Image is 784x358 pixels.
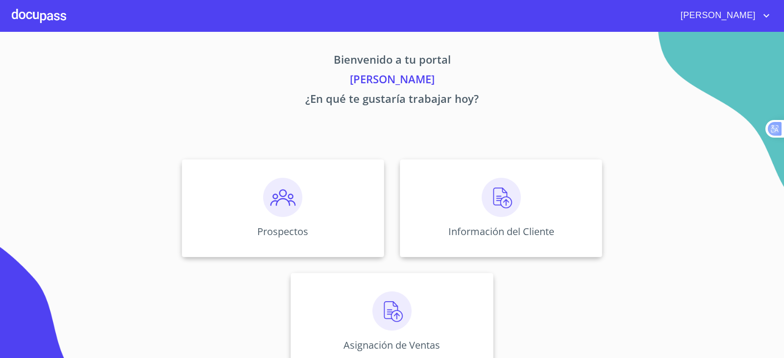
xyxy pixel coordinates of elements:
[673,8,760,24] span: [PERSON_NAME]
[448,225,554,238] p: Información del Cliente
[90,51,694,71] p: Bienvenido a tu portal
[90,91,694,110] p: ¿En qué te gustaría trabajar hoy?
[673,8,772,24] button: account of current user
[372,291,412,331] img: carga.png
[482,178,521,217] img: carga.png
[263,178,302,217] img: prospectos.png
[257,225,308,238] p: Prospectos
[90,71,694,91] p: [PERSON_NAME]
[343,338,440,352] p: Asignación de Ventas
